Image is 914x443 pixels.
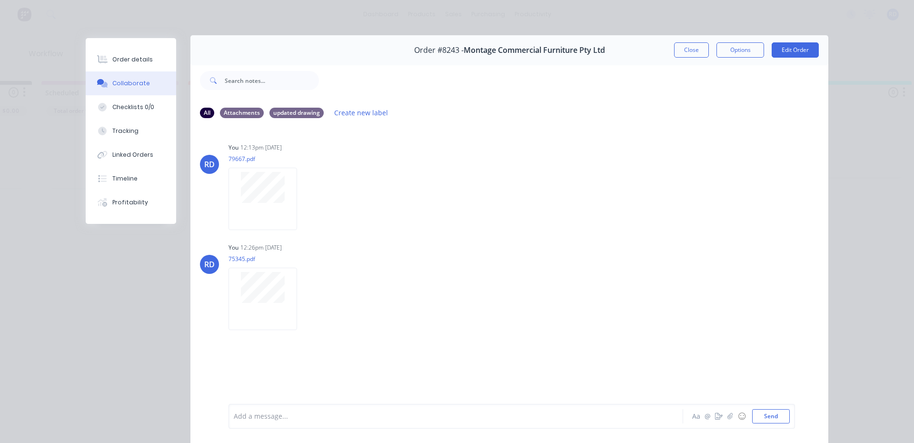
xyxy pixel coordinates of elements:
[225,71,319,90] input: Search notes...
[220,108,264,118] div: Attachments
[112,174,138,183] div: Timeline
[86,95,176,119] button: Checklists 0/0
[414,46,464,55] span: Order #8243 -
[228,155,307,163] p: 79667.pdf
[752,409,790,423] button: Send
[112,103,154,111] div: Checklists 0/0
[702,411,713,422] button: @
[716,42,764,58] button: Options
[240,243,282,252] div: 12:26pm [DATE]
[86,167,176,191] button: Timeline
[200,108,214,118] div: All
[240,143,282,152] div: 12:13pm [DATE]
[228,255,307,263] p: 75345.pdf
[86,71,176,95] button: Collaborate
[736,411,747,422] button: ☺
[464,46,605,55] span: Montage Commercial Furniture Pty Ltd
[228,243,238,252] div: You
[86,119,176,143] button: Tracking
[112,55,153,64] div: Order details
[112,198,148,207] div: Profitability
[772,42,819,58] button: Edit Order
[112,127,139,135] div: Tracking
[86,48,176,71] button: Order details
[112,151,153,159] div: Linked Orders
[204,159,215,170] div: RD
[690,411,702,422] button: Aa
[269,108,324,118] div: updated drawing
[329,106,393,119] button: Create new label
[674,42,709,58] button: Close
[204,259,215,270] div: RD
[86,143,176,167] button: Linked Orders
[86,191,176,214] button: Profitability
[228,143,238,152] div: You
[112,79,150,88] div: Collaborate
